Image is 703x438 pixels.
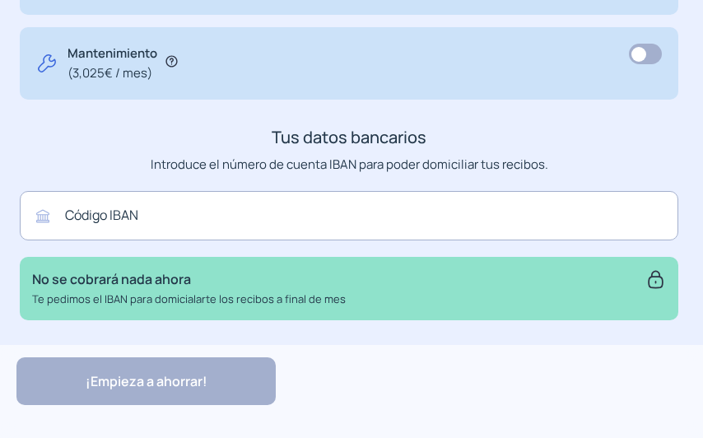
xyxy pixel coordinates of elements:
p: No se cobrará nada ahora [32,269,346,291]
p: Introduce el número de cuenta IBAN para poder domiciliar tus recibos. [20,155,678,175]
p: Mantenimiento [68,44,157,83]
span: (3,025€ / mes) [68,63,157,83]
img: secure.svg [645,269,666,290]
h3: Tus datos bancarios [20,124,678,151]
img: tool.svg [36,44,58,83]
p: Te pedimos el IBAN para domicialarte los recibos a final de mes [32,291,346,308]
